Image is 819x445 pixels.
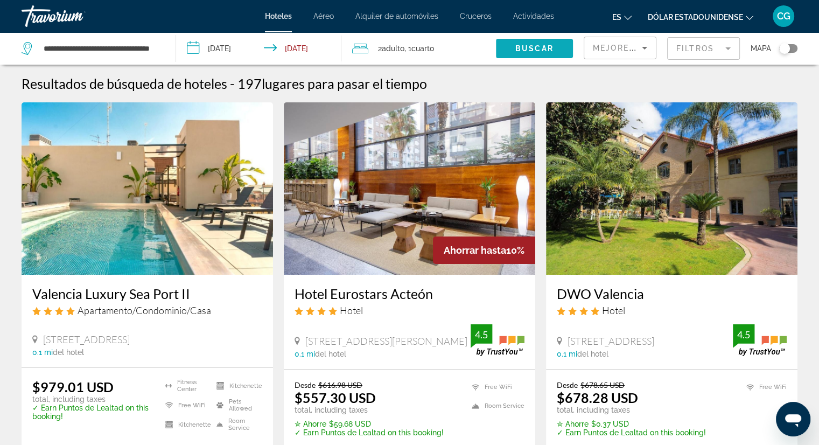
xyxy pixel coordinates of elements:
span: 0.1 mi [557,350,577,358]
font: Dólar estadounidense [648,13,743,22]
span: [STREET_ADDRESS] [568,335,654,347]
p: ✓ Earn Puntos de Lealtad on this booking! [557,428,706,437]
span: del hotel [53,348,84,357]
span: 2 [378,41,404,56]
li: Room Service [466,399,524,413]
p: total, including taxes [32,395,152,404]
p: ✓ Earn Puntos de Lealtad on this booking! [295,428,444,437]
span: Ahorrar hasta [444,245,506,256]
p: $59.68 USD [295,420,444,428]
a: Hotel Eurostars Acteón [295,286,524,302]
a: Hoteles [265,12,292,20]
span: Cuarto [411,44,434,53]
p: $0.37 USD [557,420,706,428]
li: Free WiFi [466,380,524,394]
span: - [230,75,235,92]
span: Adulto [382,44,404,53]
li: Pets Allowed [211,398,262,412]
span: , 1 [404,41,434,56]
span: Mejores descuentos [593,44,701,52]
span: 0.1 mi [295,350,315,358]
img: Hotel image [546,102,797,275]
h2: 197 [237,75,427,92]
mat-select: Sort by [593,41,647,54]
span: Hotel [340,304,363,316]
p: total, including taxes [557,406,706,414]
span: [STREET_ADDRESS][PERSON_NAME] [305,335,467,347]
ins: $678.28 USD [557,390,638,406]
p: ✓ Earn Puntos de Lealtad on this booking! [32,404,152,421]
span: Desde [557,380,578,390]
button: Travelers: 2 adults, 0 children [341,32,496,65]
li: Kitchenette [211,379,262,393]
button: Filter [667,37,740,60]
span: lugares para pasar el tiempo [262,75,427,92]
img: Hotel image [284,102,535,275]
div: 4 star Hotel [295,304,524,316]
button: Menú de usuario [769,5,797,27]
del: $616.98 USD [318,380,362,390]
del: $678.65 USD [580,380,625,390]
span: 0.1 mi [32,348,53,357]
span: Mapa [751,41,771,56]
font: CG [777,10,790,22]
a: Travorium [22,2,129,30]
div: 10% [433,237,535,264]
h1: Resultados de búsqueda de hoteles [22,75,227,92]
span: ✮ Ahorre [557,420,589,428]
span: del hotel [577,350,608,358]
li: Free WiFi [741,380,787,394]
a: Actividades [513,12,554,20]
font: es [612,13,621,22]
button: Check-in date: Feb 11, 2026 Check-out date: Feb 17, 2026 [176,32,341,65]
span: Desde [295,380,316,390]
div: 4 star Hotel [557,304,787,316]
span: Buscar [515,44,554,53]
button: Cambiar idioma [612,9,632,25]
span: del hotel [315,350,346,358]
button: Cambiar moneda [648,9,753,25]
li: Free WiFi [160,398,211,412]
div: 4.5 [471,328,492,341]
span: Apartamento/Condominio/Casa [78,304,211,316]
a: Cruceros [460,12,492,20]
iframe: Botón para iniciar la ventana de mensajería [776,402,810,436]
button: Toggle map [771,44,797,53]
p: total, including taxes [295,406,444,414]
ins: $557.30 USD [295,390,376,406]
span: Hotel [602,304,625,316]
a: DWO Valencia [557,286,787,302]
li: Fitness Center [160,379,211,393]
span: ✮ Ahorre [295,420,326,428]
img: Hotel image [22,102,273,275]
li: Room Service [211,418,262,432]
span: [STREET_ADDRESS] [43,333,130,345]
li: Kitchenette [160,418,211,432]
button: Buscar [496,39,573,58]
div: 4.5 [733,328,754,341]
ins: $979.01 USD [32,379,114,395]
img: trustyou-badge.svg [471,324,524,356]
a: Valencia Luxury Sea Port II [32,286,262,302]
a: Alquiler de automóviles [355,12,438,20]
img: trustyou-badge.svg [733,324,787,356]
div: 4 star Apartment [32,304,262,316]
a: Aéreo [313,12,334,20]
